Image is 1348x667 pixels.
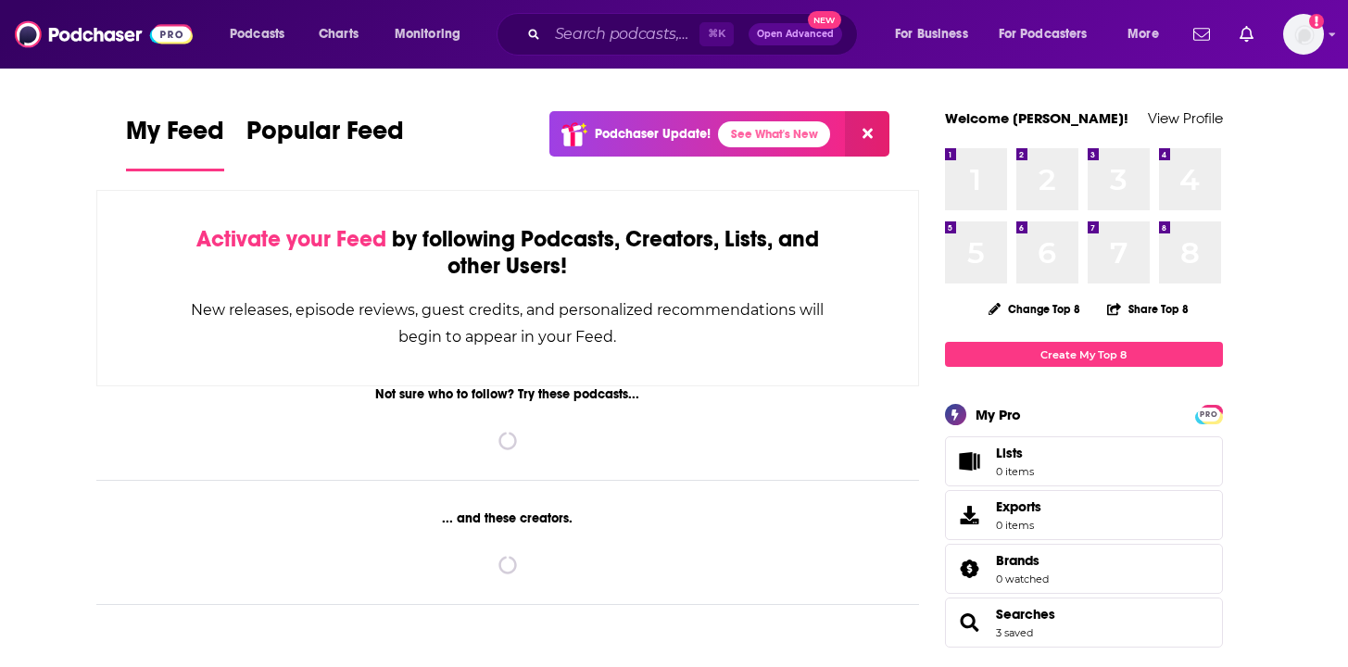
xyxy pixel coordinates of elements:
[190,226,826,280] div: by following Podcasts, Creators, Lists, and other Users!
[987,19,1115,49] button: open menu
[382,19,485,49] button: open menu
[1186,19,1217,50] a: Show notifications dropdown
[1232,19,1261,50] a: Show notifications dropdown
[126,115,224,171] a: My Feed
[1283,14,1324,55] span: Logged in as tmarra
[1283,14,1324,55] img: User Profile
[951,448,989,474] span: Lists
[945,490,1223,540] a: Exports
[196,225,386,253] span: Activate your Feed
[976,406,1021,423] div: My Pro
[96,510,920,526] div: ... and these creators.
[996,573,1049,585] a: 0 watched
[96,386,920,402] div: Not sure who to follow? Try these podcasts...
[996,606,1055,623] a: Searches
[1115,19,1182,49] button: open menu
[996,498,1041,515] span: Exports
[945,598,1223,648] span: Searches
[1106,291,1190,327] button: Share Top 8
[1148,109,1223,127] a: View Profile
[1198,407,1220,421] a: PRO
[808,11,841,29] span: New
[190,296,826,350] div: New releases, episode reviews, guest credits, and personalized recommendations will begin to appe...
[699,22,734,46] span: ⌘ K
[951,502,989,528] span: Exports
[1309,14,1324,29] svg: Add a profile image
[996,626,1033,639] a: 3 saved
[945,109,1128,127] a: Welcome [PERSON_NAME]!
[999,21,1088,47] span: For Podcasters
[246,115,404,171] a: Popular Feed
[945,436,1223,486] a: Lists
[230,21,284,47] span: Podcasts
[996,552,1039,569] span: Brands
[749,23,842,45] button: Open AdvancedNew
[718,121,830,147] a: See What's New
[1198,408,1220,422] span: PRO
[882,19,991,49] button: open menu
[126,115,224,157] span: My Feed
[395,21,460,47] span: Monitoring
[977,297,1092,321] button: Change Top 8
[996,445,1034,461] span: Lists
[945,544,1223,594] span: Brands
[996,445,1023,461] span: Lists
[307,19,370,49] a: Charts
[15,17,193,52] img: Podchaser - Follow, Share and Rate Podcasts
[951,610,989,636] a: Searches
[514,13,876,56] div: Search podcasts, credits, & more...
[951,556,989,582] a: Brands
[319,21,359,47] span: Charts
[996,552,1049,569] a: Brands
[595,126,711,142] p: Podchaser Update!
[217,19,309,49] button: open menu
[548,19,699,49] input: Search podcasts, credits, & more...
[1128,21,1159,47] span: More
[945,342,1223,367] a: Create My Top 8
[996,465,1034,478] span: 0 items
[757,30,834,39] span: Open Advanced
[996,519,1041,532] span: 0 items
[1283,14,1324,55] button: Show profile menu
[895,21,968,47] span: For Business
[246,115,404,157] span: Popular Feed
